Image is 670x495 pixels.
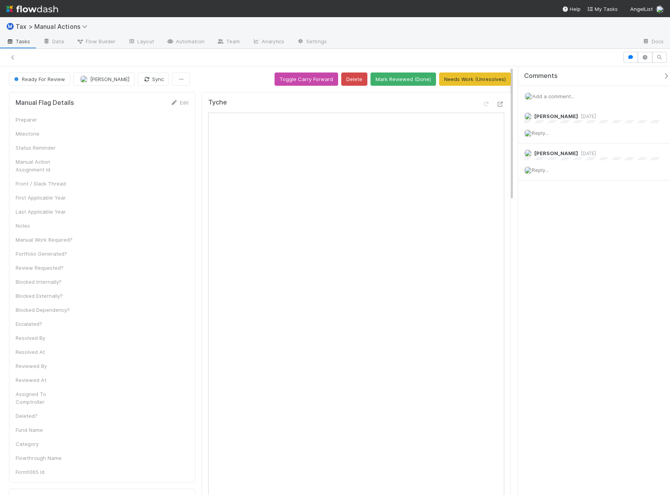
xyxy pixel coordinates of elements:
div: Preparer [16,116,74,124]
div: Manual Action Assignment Id [16,158,74,173]
div: Reviewed By [16,362,74,370]
button: Mark Reviewed (Done) [370,72,436,86]
div: Review Requested? [16,264,74,272]
span: [PERSON_NAME] [90,76,129,82]
div: Blocked Externally? [16,292,74,300]
a: Edit [170,99,189,106]
button: Needs Work (Unresolves) [439,72,511,86]
a: Settings [291,36,333,48]
div: Resolved By [16,334,74,342]
div: Help [562,5,581,13]
img: avatar_66854b90-094e-431f-b713-6ac88429a2b8.png [524,149,532,157]
span: Reply... [532,130,549,136]
div: Assigned To Comptroller [16,390,74,406]
div: Blocked Internally? [16,278,74,286]
div: Front / Slack Thread [16,180,74,187]
div: Fund Name [16,426,74,434]
img: logo-inverted-e16ddd16eac7371096b0.svg [6,2,58,16]
span: [PERSON_NAME] [534,150,578,156]
div: Flowthrough Name [16,454,74,462]
img: avatar_55a2f090-1307-4765-93b4-f04da16234ba.png [656,5,664,13]
span: [PERSON_NAME] [534,113,578,119]
img: avatar_55a2f090-1307-4765-93b4-f04da16234ba.png [524,129,532,137]
img: avatar_37569647-1c78-4889-accf-88c08d42a236.png [80,75,88,83]
img: avatar_55a2f090-1307-4765-93b4-f04da16234ba.png [524,166,532,174]
div: Category [16,440,74,448]
span: Tasks [6,37,30,45]
div: Portfolio Generated? [16,250,74,258]
img: avatar_55a2f090-1307-4765-93b4-f04da16234ba.png [525,92,532,100]
span: AngelList [630,6,653,12]
a: My Tasks [587,5,618,13]
div: Last Applicable Year [16,208,74,216]
button: Sync [138,72,169,86]
div: Notes [16,222,74,230]
div: Reviewed At [16,376,74,384]
a: Data [37,36,70,48]
span: Tax > Manual Actions [16,23,91,30]
a: Team [211,36,246,48]
span: [DATE] [578,150,596,156]
a: Analytics [246,36,291,48]
a: Docs [636,36,670,48]
span: Comments [524,72,558,80]
span: Flow Builder [76,37,115,45]
a: Layout [122,36,160,48]
span: Add a comment... [532,93,574,99]
div: Resolved At [16,348,74,356]
div: Escalated? [16,320,74,328]
div: First Applicable Year [16,194,74,202]
div: Form1065 Id [16,468,74,476]
div: Milestone [16,130,74,138]
span: Reply... [532,167,549,173]
img: avatar_711f55b7-5a46-40da-996f-bc93b6b86381.png [524,112,532,120]
div: Blocked Dependency? [16,306,74,314]
button: Delete [341,72,367,86]
div: Status Reminder [16,144,74,152]
h5: Manual Flag Details [16,99,74,107]
button: Toggle Carry Forward [275,72,338,86]
span: Ⓜ️ [6,23,14,30]
a: Automation [160,36,211,48]
span: [DATE] [578,113,596,119]
div: Manual Work Required? [16,236,74,244]
button: [PERSON_NAME] [73,72,135,86]
h5: Tyche [208,99,227,106]
span: My Tasks [587,6,618,12]
div: Deleted? [16,412,74,420]
a: Flow Builder [70,36,122,48]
